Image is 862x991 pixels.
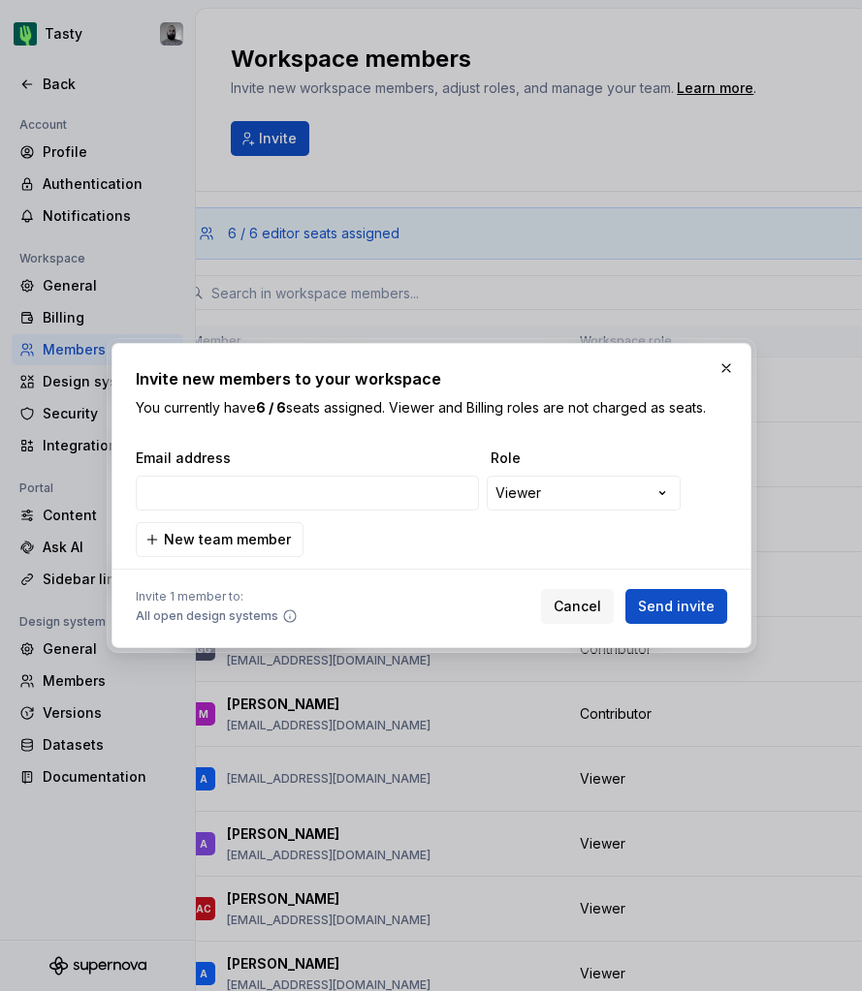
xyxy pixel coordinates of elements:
button: Send invite [625,589,727,624]
span: All open design systems [136,608,278,624]
b: 6 / 6 [256,399,286,416]
span: Send invite [638,597,715,616]
button: Cancel [541,589,614,624]
span: Role [491,449,685,468]
button: New team member [136,522,303,557]
span: New team member [164,530,291,549]
span: Email address [136,449,483,468]
h2: Invite new members to your workspace [136,367,727,390]
p: You currently have seats assigned. Viewer and Billing roles are not charged as seats. [136,398,727,418]
span: Invite 1 member to: [136,589,298,604]
span: Cancel [554,597,601,616]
